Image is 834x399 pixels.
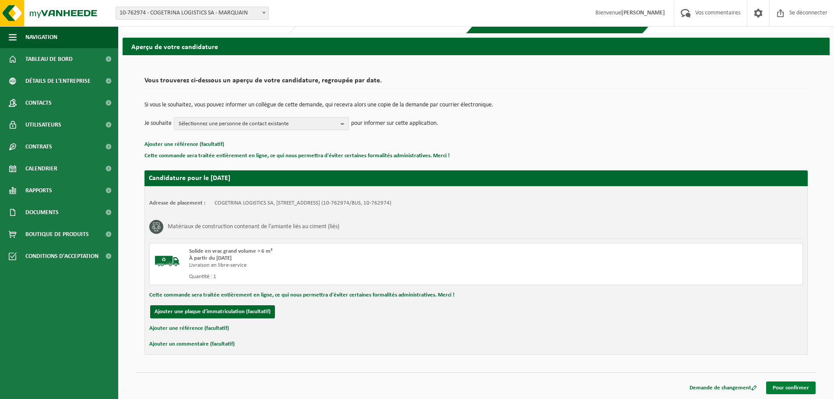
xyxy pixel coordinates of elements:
font: Conditions d'acceptation [25,253,99,260]
font: Cette commande sera traitée entièrement en ligne, ce qui nous permettra d'éviter certaines formal... [144,153,450,159]
font: Boutique de produits [25,231,89,238]
font: Solide en vrac grand volume > 6 m³ [189,248,272,254]
button: Cette commande sera traitée entièrement en ligne, ce qui nous permettra d'éviter certaines formal... [144,150,450,162]
font: Aperçu de votre candidature [131,44,218,51]
font: Ajouter une référence (facultatif) [149,325,229,331]
font: Ajouter une plaque d'immatriculation (facultatif) [155,309,271,314]
font: Se déconnecter [789,10,827,16]
font: Je souhaite [144,120,172,127]
span: 10-762974 - COGETRINA LOGISTICS SA - MARQUAIN [116,7,268,19]
span: 10-762974 - COGETRINA LOGISTICS SA - MARQUAIN [116,7,269,20]
font: Sélectionnez une personne de contact existante [179,121,289,127]
font: Utilisateurs [25,122,61,128]
font: Quantité : 1 [189,274,216,279]
font: Navigation [25,34,57,41]
font: Documents [25,209,59,216]
font: Vous trouverez ci-dessous un aperçu de votre candidature, regroupée par date. [144,77,382,84]
font: Demande de changement [690,385,751,391]
font: Calendrier [25,166,57,172]
button: Ajouter un commentaire (facultatif) [149,339,235,350]
font: Matériaux de construction contenant de l'amiante liés au ciment (liés) [168,223,339,230]
button: Ajouter une plaque d'immatriculation (facultatif) [150,305,275,318]
font: À partir du [DATE] [189,255,232,261]
font: Ajouter une référence (facultatif) [144,141,224,147]
font: Contrats [25,144,52,150]
font: Si vous le souhaitez, vous pouvez informer un collègue de cette demande, qui recevra alors une co... [144,102,493,108]
a: Demande de changement [683,381,764,394]
button: Ajouter une référence (facultatif) [144,139,224,150]
button: Cette commande sera traitée entièrement en ligne, ce qui nous permettra d'éviter certaines formal... [149,290,454,301]
font: Contacts [25,100,52,106]
button: Ajouter une référence (facultatif) [149,323,229,334]
font: Bienvenue [595,10,621,16]
img: BL-SO-LV.png [154,248,180,274]
font: Candidature pour le [DATE] [149,175,230,182]
font: Rapports [25,187,52,194]
font: Pour confirmer [773,385,809,391]
font: Détails de l'entreprise [25,78,91,85]
font: pour informer sur cette application. [351,120,438,127]
font: Adresse de placement : [149,200,206,206]
font: Ajouter un commentaire (facultatif) [149,341,235,347]
button: Sélectionnez une personne de contact existante [174,117,349,130]
font: 10-762974 - COGETRINA LOGISTICS SA - MARQUAIN [120,10,248,16]
font: Tableau de bord [25,56,73,63]
font: Livraison en libre-service [189,262,246,268]
font: Cette commande sera traitée entièrement en ligne, ce qui nous permettra d'éviter certaines formal... [149,292,454,298]
font: COGETRINA LOGISTICS SA, [STREET_ADDRESS] (10-762974/BUS, 10-762974) [215,200,391,206]
font: Vos commentaires [695,10,740,16]
font: [PERSON_NAME] [621,10,665,16]
a: Pour confirmer [766,381,816,394]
